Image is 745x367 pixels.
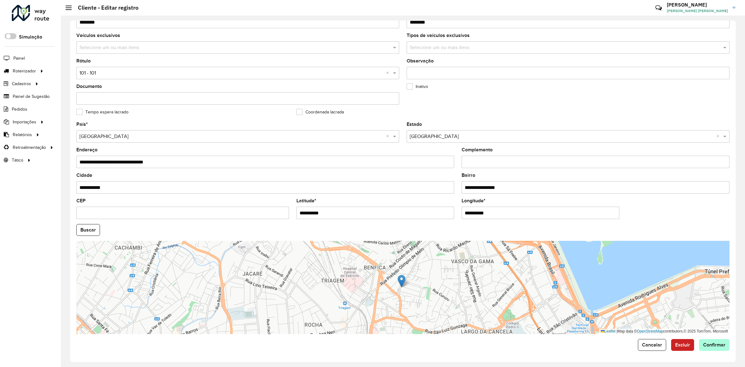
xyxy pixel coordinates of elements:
[13,144,46,151] span: Retroalimentação
[76,109,129,115] label: Tempo espera lacrado
[13,68,36,74] span: Roteirizador
[76,83,102,90] label: Documento
[601,329,616,333] a: Leaflet
[462,146,493,154] label: Complemento
[642,342,662,347] span: Cancelar
[13,131,32,138] span: Relatórios
[667,2,728,8] h3: [PERSON_NAME]
[72,4,138,11] h2: Cliente - Editar registro
[599,329,729,334] div: Map data © contributors,© 2025 TomTom, Microsoft
[296,197,316,204] label: Latitude
[462,197,485,204] label: Longitude
[637,329,663,333] a: OpenStreetMap
[12,80,31,87] span: Cadastros
[671,339,694,351] button: Excluir
[675,342,690,347] span: Excluir
[76,224,100,236] button: Buscar
[76,57,91,65] label: Rótulo
[398,275,405,287] img: Marker
[13,93,50,100] span: Painel de Sugestão
[699,339,729,351] button: Confirmar
[462,172,475,179] label: Bairro
[703,342,725,347] span: Confirmar
[667,8,728,14] span: [PERSON_NAME] [PERSON_NAME]
[407,32,470,39] label: Tipos de veículos exclusivos
[76,172,92,179] label: Cidade
[407,57,434,65] label: Observação
[13,119,36,125] span: Importações
[716,133,722,140] span: Clear all
[386,133,391,140] span: Clear all
[386,69,391,77] span: Clear all
[76,121,88,128] label: País
[13,55,25,62] span: Painel
[652,1,665,15] a: Contato Rápido
[76,197,86,204] label: CEP
[638,339,666,351] button: Cancelar
[12,157,23,163] span: Tático
[407,121,422,128] label: Estado
[19,33,42,41] label: Simulação
[76,32,120,39] label: Veículos exclusivos
[407,83,428,90] label: Inativo
[296,109,344,115] label: Coordenada lacrada
[76,146,97,154] label: Endereço
[12,106,27,112] span: Pedidos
